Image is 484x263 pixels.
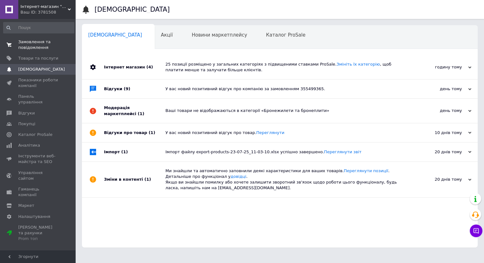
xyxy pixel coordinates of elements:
a: Змініть їх категорію [337,62,380,67]
span: Інструменти веб-майстра та SEO [18,153,58,165]
div: Відгуки про товар [104,123,165,142]
a: довідці [231,174,246,179]
span: Покупці [18,121,35,127]
span: [PERSON_NAME] та рахунки [18,225,58,242]
div: Відгуки [104,79,165,98]
span: Налаштування [18,214,50,219]
div: У вас новий позитивний відгук про компанію за замовленням 355499365. [165,86,408,92]
div: 25 позиції розміщено у загальних категоріях з підвищеними ставками ProSale. , щоб платити менше т... [165,61,408,73]
span: (1) [138,111,144,116]
span: (4) [146,65,153,69]
span: Акції [161,32,173,38]
div: годину тому [408,64,471,70]
span: Управління сайтом [18,170,58,181]
span: Новини маркетплейсу [192,32,247,38]
div: Імпорт файлу export-products-23-07-25_11-03-10.xlsx успішно завершено. [165,149,408,155]
span: Замовлення та повідомлення [18,39,58,50]
span: Каталог ProSale [18,132,52,137]
h1: [DEMOGRAPHIC_DATA] [95,6,170,13]
div: 20 днів тому [408,177,471,182]
div: Інтернет магазин [104,55,165,79]
a: Переглянути звіт [324,149,361,154]
div: день тому [408,108,471,114]
span: [DEMOGRAPHIC_DATA] [88,32,142,38]
span: (1) [144,177,151,182]
span: Показники роботи компанії [18,77,58,89]
span: (9) [124,86,130,91]
div: Ми знайшли та автоматично заповнили деякі характеристики для ваших товарів. . Детальніше про функ... [165,168,408,191]
span: Панель управління [18,94,58,105]
button: Чат з покупцем [470,225,482,237]
a: Переглянути позиції [344,168,388,173]
span: Інтернет-магазин "XGUN" [20,4,68,9]
span: (1) [149,130,155,135]
span: Маркет [18,203,34,208]
span: Гаманець компанії [18,186,58,198]
span: Каталог ProSale [266,32,305,38]
div: Модерація маркетплейсі [104,99,165,123]
div: 10 днів тому [408,130,471,136]
div: 20 днів тому [408,149,471,155]
input: Пошук [3,22,74,33]
div: Prom топ [18,236,58,242]
span: Відгуки [18,110,35,116]
span: Товари та послуги [18,56,58,61]
span: Аналітика [18,143,40,148]
span: [DEMOGRAPHIC_DATA] [18,67,65,72]
a: Переглянути [256,130,284,135]
div: день тому [408,86,471,92]
span: (1) [121,149,128,154]
div: Ваші товари не відображаються в категорії «Бронежилети та бронеплити» [165,108,408,114]
div: Імпорт [104,143,165,161]
div: У вас новий позитивний відгук про товар. [165,130,408,136]
div: Зміни в контенті [104,162,165,197]
div: Ваш ID: 3781508 [20,9,76,15]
